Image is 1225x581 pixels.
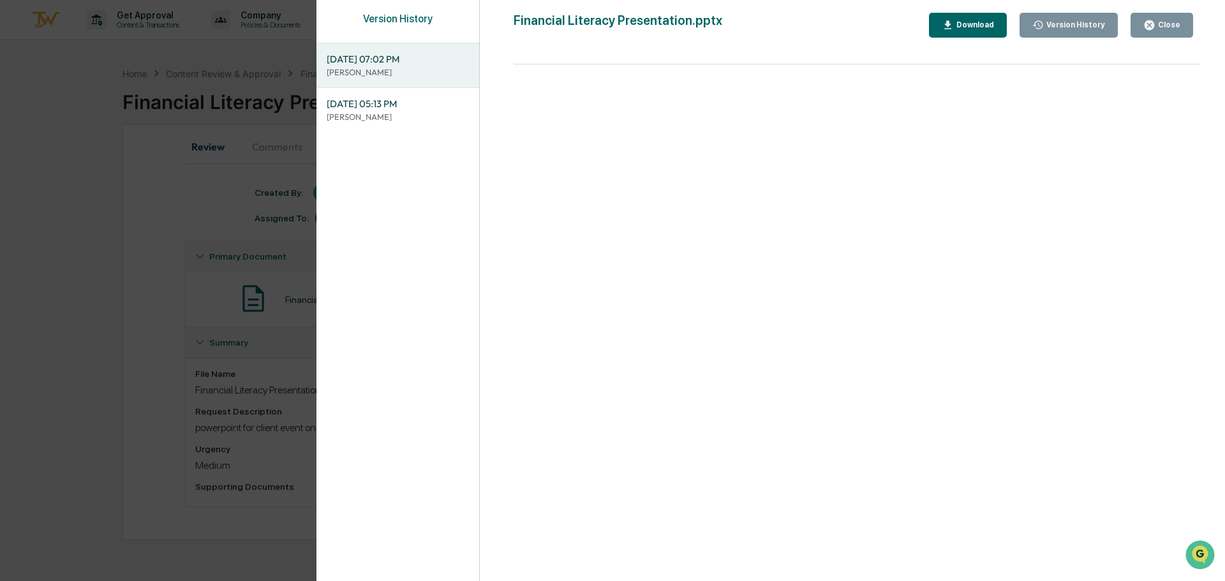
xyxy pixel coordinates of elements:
div: Close [1155,20,1180,29]
button: Start new chat [217,101,232,117]
div: [DATE] 05:13 PM[PERSON_NAME] [316,88,479,132]
span: [DATE] 05:13 PM [327,97,469,111]
div: Version History [316,13,479,38]
span: Pylon [127,216,154,226]
div: [DATE] 07:02 PM[PERSON_NAME] [316,43,479,87]
p: [PERSON_NAME] [327,66,469,78]
button: Close [1131,13,1193,38]
div: 🖐️ [13,162,23,172]
div: Start new chat [43,98,209,110]
p: How can we help? [13,27,232,47]
span: Attestations [105,161,158,173]
span: Preclearance [26,161,82,173]
div: Financial Literacy Presentation.pptx [514,13,722,38]
a: 🖐️Preclearance [8,156,87,179]
span: Data Lookup [26,185,80,198]
button: Download [929,13,1007,38]
div: 🗄️ [93,162,103,172]
a: Powered byPylon [90,216,154,226]
p: [PERSON_NAME] [327,111,469,123]
div: 🔎 [13,186,23,196]
a: 🗄️Attestations [87,156,163,179]
div: We're available if you need us! [43,110,161,121]
img: 1746055101610-c473b297-6a78-478c-a979-82029cc54cd1 [13,98,36,121]
div: Download [954,20,994,29]
button: Version History [1020,13,1118,38]
iframe: Open customer support [1184,539,1219,573]
a: 🔎Data Lookup [8,180,85,203]
span: [DATE] 07:02 PM [327,52,469,66]
div: Version History [1044,20,1105,29]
